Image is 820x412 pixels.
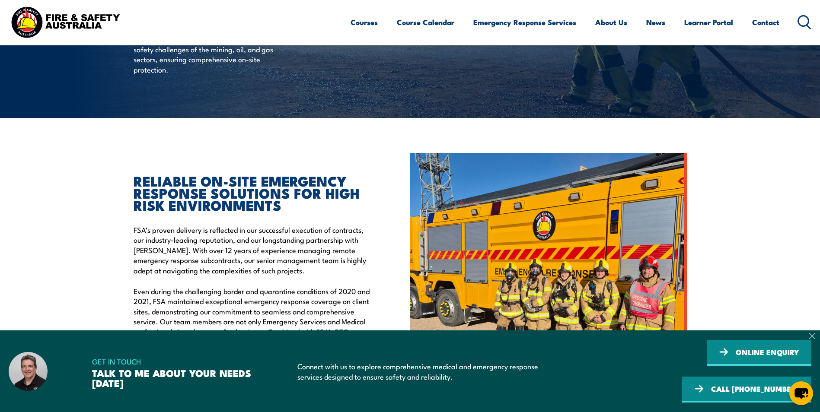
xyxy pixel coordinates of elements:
h2: RELIABLE ON-SITE EMERGENCY RESPONSE SOLUTIONS FOR HIGH RISK ENVIRONMENTS [134,174,370,211]
a: ONLINE ENQUIRY [707,340,811,366]
a: CALL [PHONE_NUMBER] [682,377,811,402]
a: Learner Portal [684,11,733,34]
a: News [646,11,665,34]
a: Emergency Response Services [473,11,576,34]
img: Dave – Fire and Safety Australia [9,352,48,391]
p: FSA’s proven delivery is reflected in our successful execution of contracts, our industry-leading... [134,225,370,275]
h3: TALK TO ME ABOUT YOUR NEEDS [DATE] [92,368,262,388]
button: chat-button [789,381,813,405]
p: Even during the challenging border and quarantine conditions of 2020 and 2021, FSA maintained exc... [134,286,370,357]
a: Course Calendar [397,11,454,34]
a: Contact [752,11,779,34]
img: ERT TEAM [410,153,687,378]
a: Courses [351,11,378,34]
span: GET IN TOUCH [92,355,262,368]
a: About Us [595,11,627,34]
p: Connect with us to explore comprehensive medical and emergency response services designed to ensu... [297,361,547,381]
